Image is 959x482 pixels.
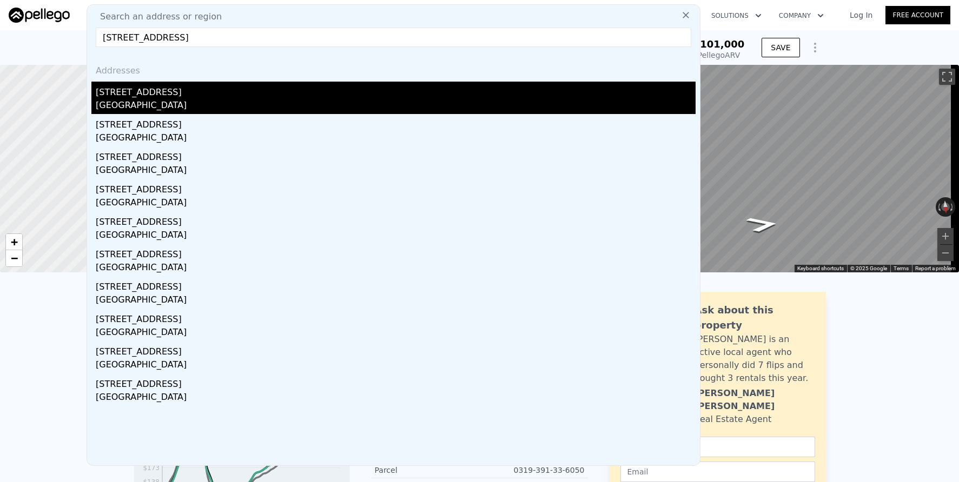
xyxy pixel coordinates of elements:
div: [STREET_ADDRESS] [96,114,696,131]
div: [STREET_ADDRESS] [96,309,696,326]
tspan: $173 [143,464,160,472]
button: Show Options [804,37,826,58]
path: Go West, Creekwood Ct [732,213,793,236]
div: [PERSON_NAME] is an active local agent who personally did 7 flips and bought 3 rentals this year. [695,333,815,385]
span: − [11,251,18,265]
div: [STREET_ADDRESS] [96,373,696,391]
button: Zoom in [937,228,954,244]
div: [GEOGRAPHIC_DATA] [96,261,696,276]
div: [STREET_ADDRESS] [96,82,696,99]
div: [GEOGRAPHIC_DATA] [96,131,696,146]
div: [GEOGRAPHIC_DATA] [96,196,696,211]
button: Solutions [703,6,770,25]
a: Log In [837,10,885,21]
span: © 2025 Google [850,265,887,271]
a: Zoom out [6,250,22,266]
div: [STREET_ADDRESS] [96,211,696,229]
span: $101,000 [693,38,745,50]
div: [STREET_ADDRESS] [96,244,696,261]
div: 0319-391-33-6050 [480,465,585,476]
div: Ask about this property [695,303,815,333]
div: [GEOGRAPHIC_DATA] [96,229,696,244]
div: [GEOGRAPHIC_DATA] [96,391,696,406]
div: [STREET_ADDRESS] [96,146,696,164]
input: Enter an address, city, region, neighborhood or zip code [96,28,691,47]
button: Toggle fullscreen view [939,69,955,85]
a: Report a problem [915,265,956,271]
button: Reset the view [941,197,950,217]
a: Terms (opens in new tab) [894,265,909,271]
button: Company [770,6,832,25]
button: Rotate clockwise [950,197,956,217]
div: [GEOGRAPHIC_DATA] [96,358,696,373]
div: [STREET_ADDRESS] [96,341,696,358]
div: Street View [495,65,959,272]
div: [GEOGRAPHIC_DATA] [96,164,696,179]
div: [GEOGRAPHIC_DATA] [96,326,696,341]
a: Free Account [885,6,950,24]
span: + [11,235,18,249]
input: Name [620,437,815,457]
div: Real Estate Agent [695,413,772,426]
div: [STREET_ADDRESS] [96,179,696,196]
div: [PERSON_NAME] [PERSON_NAME] [695,387,815,413]
div: Map [495,65,959,272]
a: Zoom in [6,234,22,250]
div: Parcel [375,465,480,476]
img: Pellego [9,8,70,23]
div: [GEOGRAPHIC_DATA] [96,99,696,114]
div: [STREET_ADDRESS] [96,276,696,293]
button: SAVE [762,38,799,57]
span: Search an address or region [91,10,222,23]
div: Addresses [91,56,696,82]
button: Zoom out [937,245,954,261]
button: Rotate counterclockwise [936,197,942,217]
button: Keyboard shortcuts [797,265,844,272]
div: Pellego ARV [693,50,745,61]
div: [GEOGRAPHIC_DATA] [96,293,696,309]
input: Email [620,461,815,482]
